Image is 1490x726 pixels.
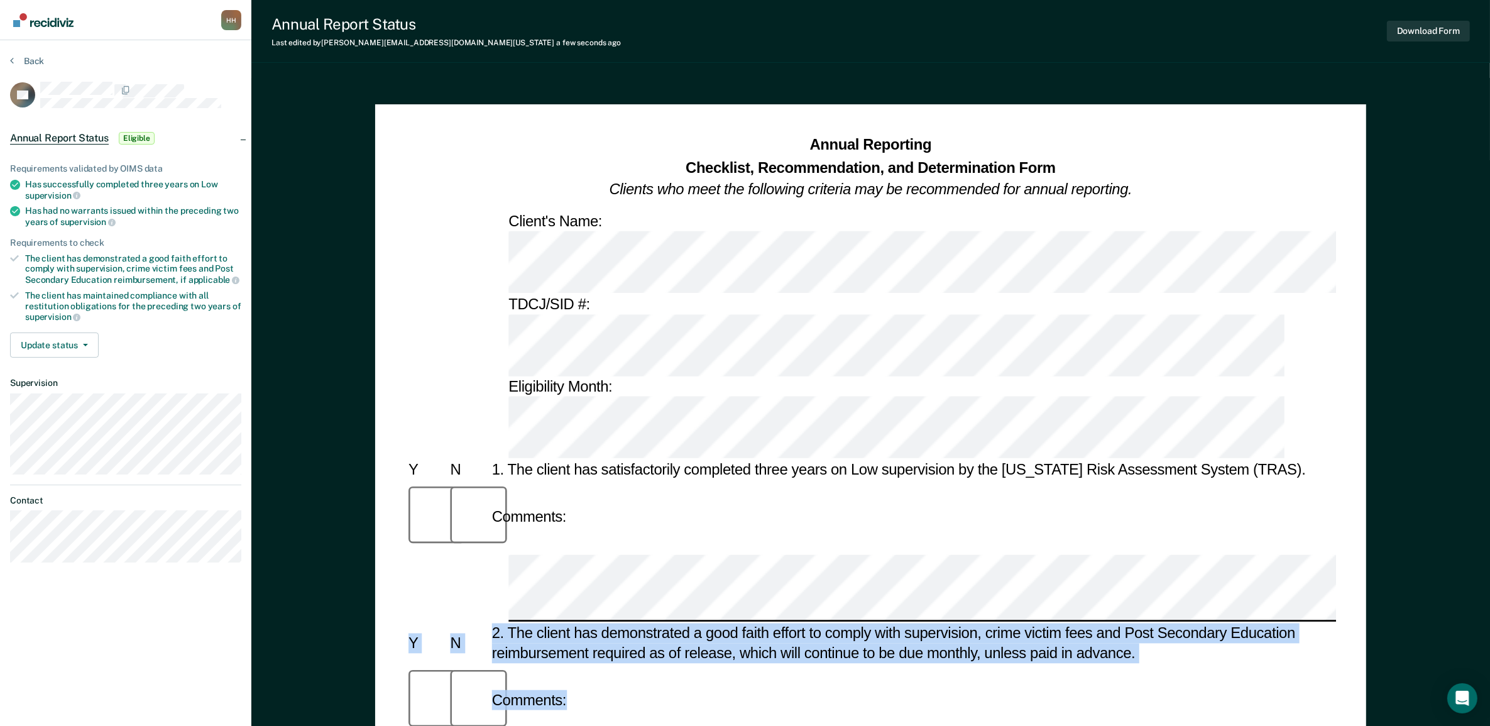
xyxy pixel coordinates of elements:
img: Recidiviz [13,13,74,27]
div: H H [221,10,241,30]
div: Y [405,459,447,480]
button: Back [10,55,44,67]
div: 1. The client has satisfactorily completed three years on Low supervision by the [US_STATE] Risk ... [489,459,1337,480]
button: Update status [10,333,99,358]
button: Download Form [1387,21,1470,41]
div: Requirements validated by OIMS data [10,163,241,174]
div: Comments: [489,691,570,711]
strong: Annual Reporting [810,136,932,153]
div: Y [405,634,447,654]
span: a few seconds ago [556,38,621,47]
div: Last edited by [PERSON_NAME][EMAIL_ADDRESS][DOMAIN_NAME][US_STATE] [271,38,621,47]
div: Comments: [489,507,570,527]
div: N [447,459,488,480]
strong: Checklist, Recommendation, and Determination Form [686,158,1056,175]
div: The client has demonstrated a good faith effort to comply with supervision, crime victim fees and... [25,253,241,285]
div: TDCJ/SID #: [505,294,1336,376]
div: Open Intercom Messenger [1447,683,1477,713]
span: supervision [25,190,80,201]
span: Annual Report Status [10,132,109,145]
span: supervision [60,217,116,227]
dt: Contact [10,495,241,506]
div: N [447,634,488,654]
div: Has successfully completed three years on Low [25,179,241,201]
div: The client has maintained compliance with all restitution obligations for the preceding two years of [25,290,241,322]
div: Requirements to check [10,238,241,248]
span: applicable [189,275,239,285]
dt: Supervision [10,378,241,388]
div: Annual Report Status [271,15,621,33]
span: supervision [25,312,80,322]
div: 2. The client has demonstrated a good faith effort to comply with supervision, crime victim fees ... [489,624,1337,664]
div: Has had no warrants issued within the preceding two years of [25,206,241,227]
div: Eligibility Month: [505,376,1336,458]
em: Clients who meet the following criteria may be recommended for annual reporting. [610,181,1132,198]
button: Profile dropdown button [221,10,241,30]
span: Eligible [119,132,155,145]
